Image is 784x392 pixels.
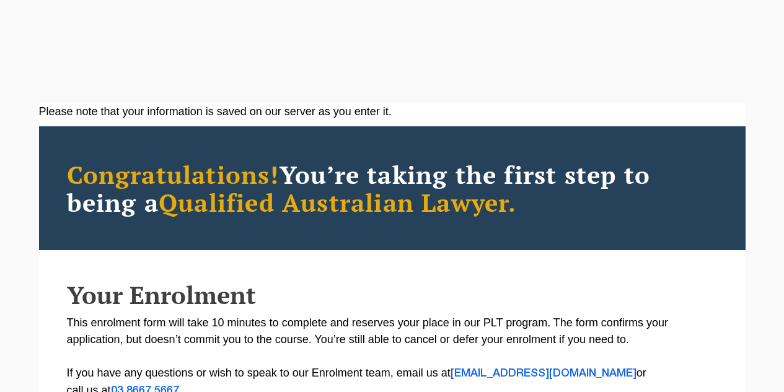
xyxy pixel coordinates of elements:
h2: You’re taking the first step to being a [67,160,718,216]
div: Please note that your information is saved on our server as you enter it. [39,103,746,120]
span: Congratulations! [67,158,280,191]
a: [EMAIL_ADDRESS][DOMAIN_NAME] [451,368,636,378]
h2: Your Enrolment [67,281,718,308]
span: Qualified Australian Lawyer. [159,186,517,219]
